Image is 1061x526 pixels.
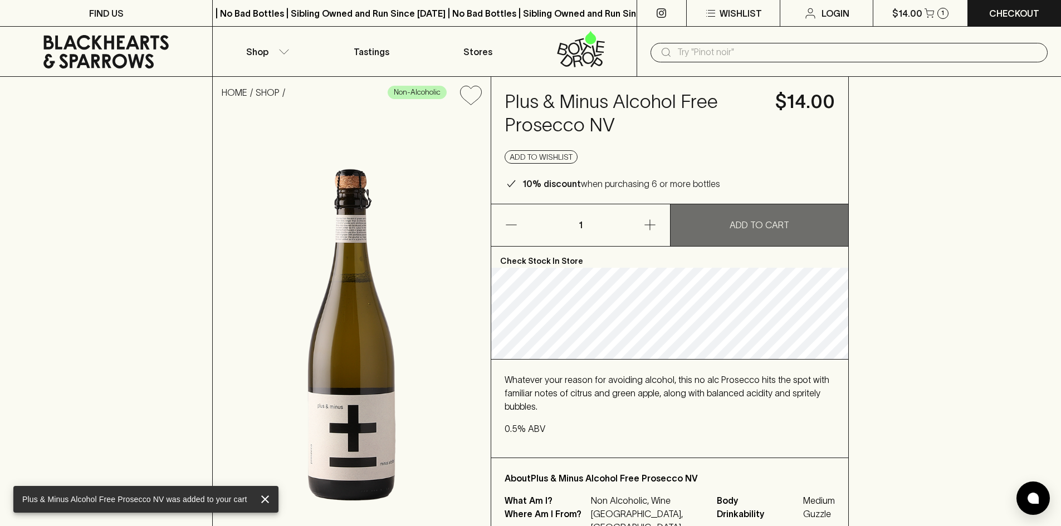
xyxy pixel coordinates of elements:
p: Tastings [354,45,389,58]
span: Drinkability [717,507,800,520]
p: FIND US [89,7,124,20]
span: Body [717,494,800,507]
p: Whatever your reason for avoiding alcohol, this no alc Prosecco hits the spot with familiar notes... [505,373,835,413]
p: Wishlist [720,7,762,20]
p: Check Stock In Store [491,247,848,268]
div: Plus & Minus Alcohol Free Prosecco NV was added to your cart [22,489,247,509]
p: About Plus & Minus Alcohol Free Prosecco NV [505,471,835,485]
p: 1 [567,204,594,246]
input: Try "Pinot noir" [677,43,1039,61]
button: Add to wishlist [505,150,578,164]
button: Shop [213,27,319,76]
p: 0.5% ABV [505,422,835,435]
p: Shop [246,45,268,58]
p: What Am I? [505,494,588,507]
button: ADD TO CART [671,204,849,246]
span: Medium [803,494,835,507]
p: $14.00 [892,7,922,20]
p: 1 [941,10,944,16]
a: Tastings [319,27,424,76]
p: Checkout [989,7,1039,20]
p: Stores [463,45,492,58]
button: close [256,490,274,508]
h4: $14.00 [775,90,835,114]
a: HOME [222,87,247,97]
span: Guzzle [803,507,835,520]
p: Non Alcoholic, Wine [591,494,703,507]
a: Stores [425,27,531,76]
p: Login [822,7,849,20]
span: Non-Alcoholic [388,87,446,98]
a: SHOP [256,87,280,97]
p: ADD TO CART [730,218,789,232]
b: 10% discount [522,179,581,189]
button: Add to wishlist [456,81,486,110]
img: bubble-icon [1028,493,1039,504]
p: when purchasing 6 or more bottles [522,177,720,190]
h4: Plus & Minus Alcohol Free Prosecco NV [505,90,762,137]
